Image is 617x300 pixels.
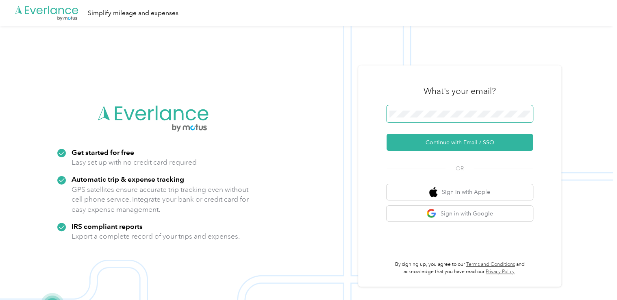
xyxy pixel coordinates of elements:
a: Privacy Policy [486,269,515,275]
strong: Automatic trip & expense tracking [72,175,184,183]
p: Export a complete record of your trips and expenses. [72,231,240,241]
span: OR [445,164,474,173]
strong: Get started for free [72,148,134,157]
p: By signing up, you agree to our and acknowledge that you have read our . [387,261,533,275]
strong: IRS compliant reports [72,222,143,230]
img: google logo [426,209,437,219]
h3: What's your email? [424,85,496,97]
p: Easy set up with no credit card required [72,157,197,167]
button: Continue with Email / SSO [387,134,533,151]
img: apple logo [429,187,437,197]
button: google logoSign in with Google [387,206,533,222]
p: GPS satellites ensure accurate trip tracking even without cell phone service. Integrate your bank... [72,185,249,215]
a: Terms and Conditions [466,261,515,267]
button: apple logoSign in with Apple [387,184,533,200]
div: Simplify mileage and expenses [88,8,178,18]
